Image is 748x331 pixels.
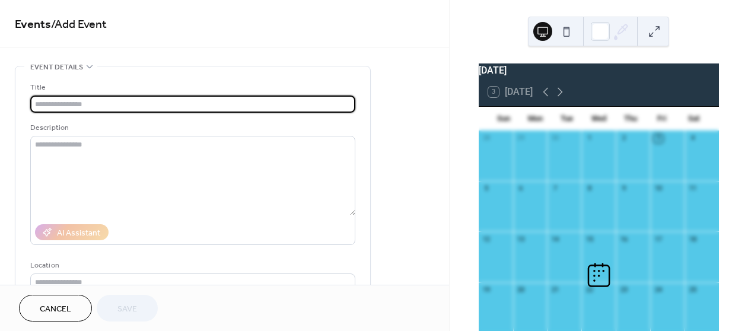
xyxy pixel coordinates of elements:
div: 16 [619,235,628,244]
a: Events [15,13,51,36]
div: 21 [550,286,559,295]
div: 3 [654,134,663,143]
div: Description [30,122,353,134]
span: / Add Event [51,13,107,36]
div: Sat [678,107,709,131]
div: [DATE] [479,63,719,78]
div: 12 [482,235,491,244]
div: 14 [550,235,559,244]
div: 7 [550,184,559,193]
div: Wed [583,107,615,131]
div: 8 [585,184,594,193]
div: Tue [551,107,583,131]
div: 25 [688,286,697,295]
div: Fri [646,107,677,131]
div: 29 [517,134,526,143]
div: 2 [619,134,628,143]
div: Sun [488,107,520,131]
div: 13 [517,235,526,244]
div: 22 [585,286,594,295]
div: 19 [482,286,491,295]
div: 5 [482,184,491,193]
div: 30 [550,134,559,143]
div: 6 [517,184,526,193]
div: 1 [585,134,594,143]
div: 15 [585,235,594,244]
button: Cancel [19,295,92,322]
div: Title [30,81,353,94]
span: Cancel [40,303,71,316]
div: 23 [619,286,628,295]
div: Mon [520,107,551,131]
div: 11 [688,184,697,193]
div: 18 [688,235,697,244]
div: Thu [615,107,646,131]
div: 20 [517,286,526,295]
div: Location [30,259,353,272]
div: 24 [654,286,663,295]
div: 17 [654,235,663,244]
div: 28 [482,134,491,143]
div: 4 [688,134,697,143]
div: 10 [654,184,663,193]
div: 9 [619,184,628,193]
span: Event details [30,61,83,74]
